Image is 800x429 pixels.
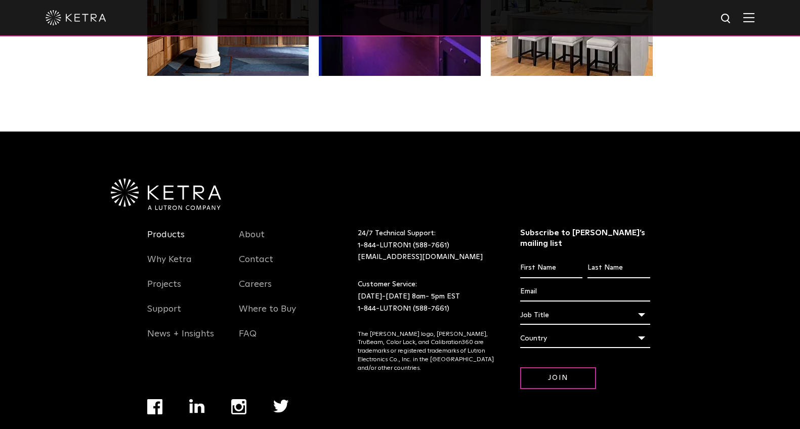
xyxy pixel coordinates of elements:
a: Careers [239,279,272,302]
a: 1-844-LUTRON1 (588-7661) [358,305,449,312]
img: linkedin [189,399,205,413]
img: facebook [147,399,162,414]
img: Ketra-aLutronCo_White_RGB [111,179,221,210]
h3: Subscribe to [PERSON_NAME]’s mailing list [520,228,650,249]
a: Projects [147,279,181,302]
input: First Name [520,259,582,278]
p: 24/7 Technical Support: [358,228,495,264]
img: twitter [273,400,289,413]
input: Last Name [587,259,650,278]
div: Job Title [520,306,650,325]
a: 1-844-LUTRON1 (588-7661) [358,242,449,249]
p: Customer Service: [DATE]-[DATE] 8am- 5pm EST [358,279,495,315]
img: ketra-logo-2019-white [46,10,106,25]
input: Join [520,367,596,389]
img: search icon [720,13,733,25]
a: News + Insights [147,328,214,352]
a: Why Ketra [147,254,192,277]
a: Support [147,304,181,327]
a: Contact [239,254,273,277]
a: Where to Buy [239,304,296,327]
a: About [239,229,265,252]
img: Hamburger%20Nav.svg [743,13,754,22]
a: FAQ [239,328,257,352]
div: Navigation Menu [239,228,316,352]
a: [EMAIL_ADDRESS][DOMAIN_NAME] [358,253,483,261]
p: The [PERSON_NAME] logo, [PERSON_NAME], TruBeam, Color Lock, and Calibration360 are trademarks or ... [358,330,495,373]
div: Navigation Menu [147,228,224,352]
a: Products [147,229,185,252]
img: instagram [231,399,246,414]
div: Country [520,329,650,348]
input: Email [520,282,650,302]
